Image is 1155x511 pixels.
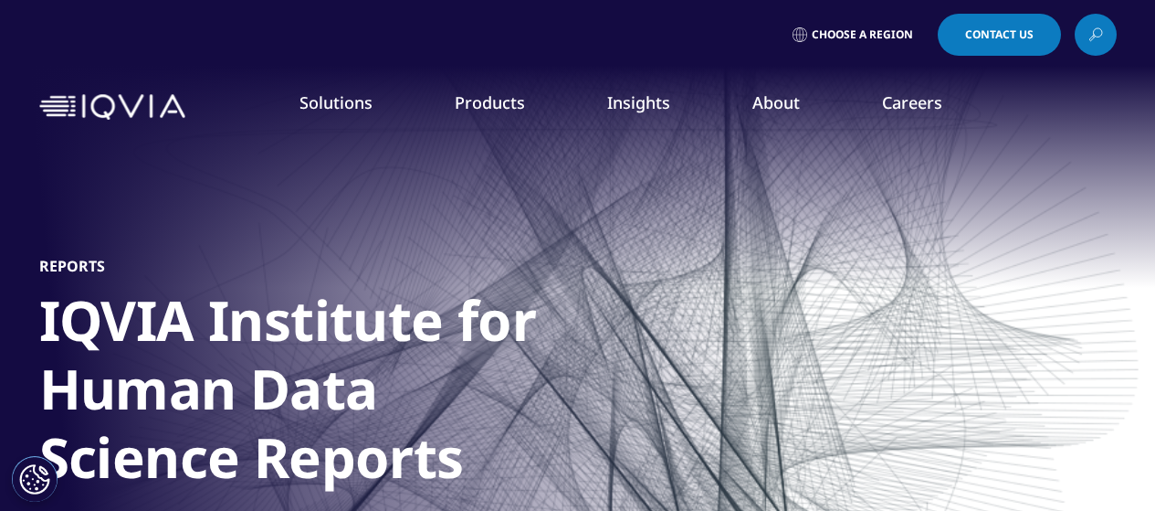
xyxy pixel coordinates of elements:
a: Careers [882,91,942,113]
a: About [752,91,800,113]
h5: Reports [39,257,105,275]
a: Products [455,91,525,113]
nav: Primary [193,64,1117,150]
h1: IQVIA Institute for Human Data Science Reports [39,286,724,503]
a: Insights [607,91,670,113]
a: Contact Us [938,14,1061,56]
img: IQVIA Healthcare Information Technology and Pharma Clinical Research Company [39,94,185,121]
span: Contact Us [965,29,1034,40]
a: Solutions [299,91,373,113]
span: Choose a Region [812,27,913,42]
button: Cookie Settings [12,456,58,502]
